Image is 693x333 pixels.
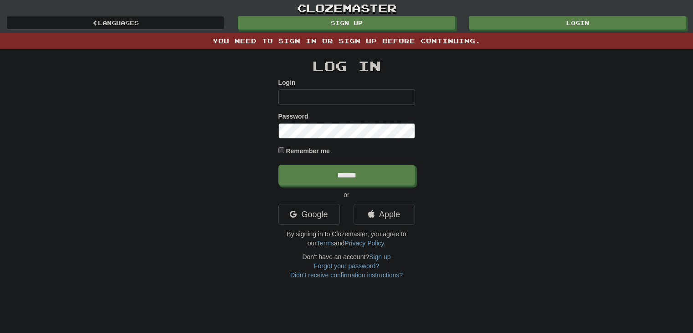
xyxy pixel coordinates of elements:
a: Sign up [369,253,390,260]
a: Google [278,204,340,225]
div: Don't have an account? [278,252,415,280]
h2: Log In [278,58,415,73]
a: Sign up [238,16,455,30]
label: Login [278,78,296,87]
a: Terms [317,239,334,247]
label: Password [278,112,308,121]
a: Privacy Policy [344,239,384,247]
a: Apple [354,204,415,225]
a: Languages [7,16,224,30]
p: By signing in to Clozemaster, you agree to our and . [278,229,415,248]
label: Remember me [286,146,330,156]
a: Forgot your password? [314,262,379,270]
a: Didn't receive confirmation instructions? [290,271,403,279]
p: or [278,190,415,199]
a: Login [469,16,686,30]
